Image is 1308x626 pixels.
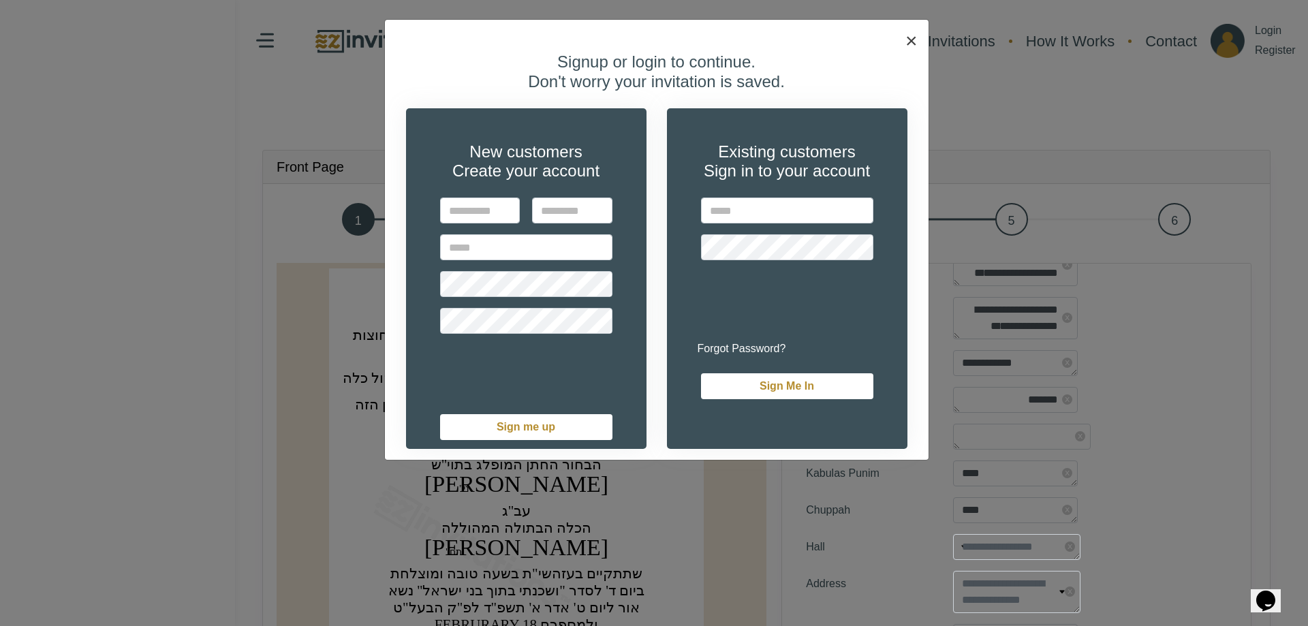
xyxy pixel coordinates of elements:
h4: New customers Create your account [440,142,612,182]
button: Sign me up [440,414,612,440]
h4: Existing customers Sign in to your account [701,142,873,182]
span: × [905,29,918,52]
iframe: chat widget [1251,572,1294,612]
iframe: reCAPTCHA [440,345,647,398]
h4: Signup or login to continue. Don't worry your invitation is saved. [396,52,918,92]
a: Forgot Password? [698,343,786,354]
iframe: reCAPTCHA [701,271,908,324]
button: Sign Me In [701,373,873,399]
button: × [894,20,929,62]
